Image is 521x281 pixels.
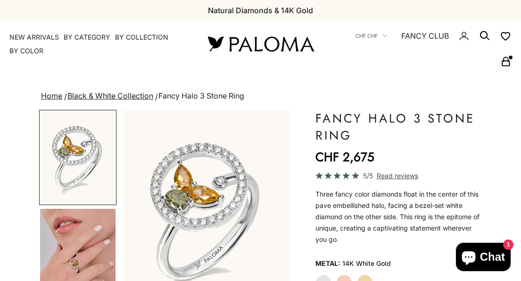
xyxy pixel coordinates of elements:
span: CHF CHF [356,32,378,40]
nav: Secondary navigation [336,21,512,67]
summary: By Collection [115,33,168,42]
div: Three fancy color diamonds float in the center of this pave embellished halo, facing a bezel-set ... [315,189,482,245]
legend: Metal: [315,256,340,271]
a: 5/5 Read reviews [315,170,482,181]
button: CHF CHF [356,32,387,40]
span: Fancy Halo 3 Stone Ring [158,91,244,100]
summary: By Color [9,46,43,56]
span: Read reviews [377,170,418,181]
nav: breadcrumbs [39,90,482,103]
img: #WhiteGold [40,111,116,204]
nav: Primary navigation [9,33,185,56]
variant-option-value: 14K White Gold [342,256,391,271]
span: 5/5 [363,170,373,181]
sale-price: CHF 2,675 [315,148,374,166]
button: Go to item 1 [39,110,116,205]
a: NEW ARRIVALS [9,33,59,42]
p: Natural Diamonds & 14K Gold [208,4,313,17]
h1: Fancy Halo 3 Stone Ring [315,110,482,144]
a: Home [41,91,62,100]
a: Black & White Collection [67,91,153,100]
a: FANCY CLUB [401,30,449,42]
inbox-online-store-chat: Shopify online store chat [453,243,513,273]
summary: By Category [64,33,110,42]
